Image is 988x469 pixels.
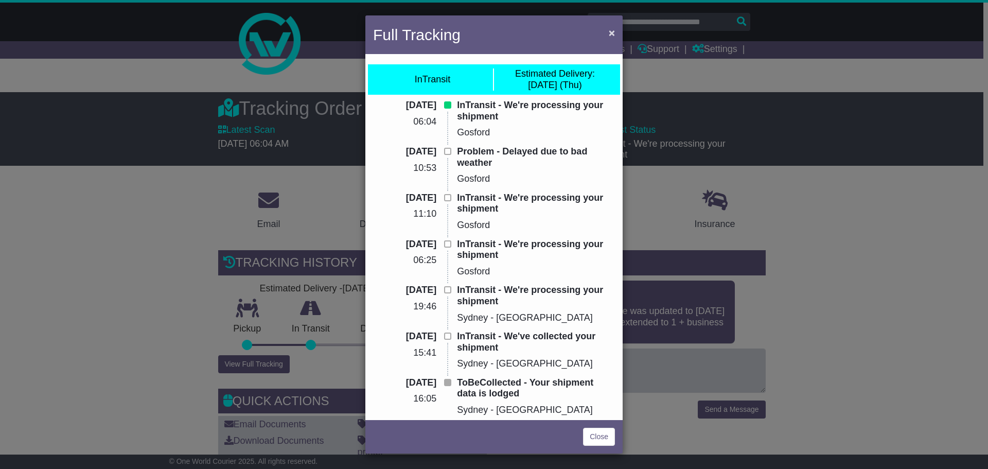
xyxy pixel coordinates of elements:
h4: Full Tracking [373,23,461,46]
p: 16:05 [373,393,436,405]
p: 06:25 [373,255,436,266]
p: InTransit - We're processing your shipment [457,193,615,215]
p: InTransit - We're processing your shipment [457,239,615,261]
p: InTransit - We're processing your shipment [457,100,615,122]
div: [DATE] (Thu) [515,68,595,91]
p: Gosford [457,266,615,277]
p: Problem - Delayed due to bad weather [457,146,615,168]
p: 10:53 [373,163,436,174]
p: [DATE] [373,331,436,342]
p: [DATE] [373,377,436,389]
div: InTransit [415,74,450,85]
p: [DATE] [373,239,436,250]
p: 06:04 [373,116,436,128]
p: ToBeCollected - Your shipment data is lodged [457,377,615,399]
p: Sydney - [GEOGRAPHIC_DATA] [457,405,615,416]
span: Estimated Delivery: [515,68,595,79]
p: InTransit - We're processing your shipment [457,285,615,307]
p: Gosford [457,127,615,138]
p: [DATE] [373,146,436,158]
p: Gosford [457,173,615,185]
p: Sydney - [GEOGRAPHIC_DATA] [457,312,615,324]
p: 15:41 [373,348,436,359]
p: [DATE] [373,100,436,111]
p: [DATE] [373,193,436,204]
p: 11:10 [373,209,436,220]
p: 19:46 [373,301,436,312]
button: Close [604,22,620,43]
p: [DATE] [373,285,436,296]
span: × [609,27,615,39]
p: Gosford [457,220,615,231]
p: InTransit - We've collected your shipment [457,331,615,353]
a: Close [583,428,615,446]
p: Sydney - [GEOGRAPHIC_DATA] [457,358,615,370]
